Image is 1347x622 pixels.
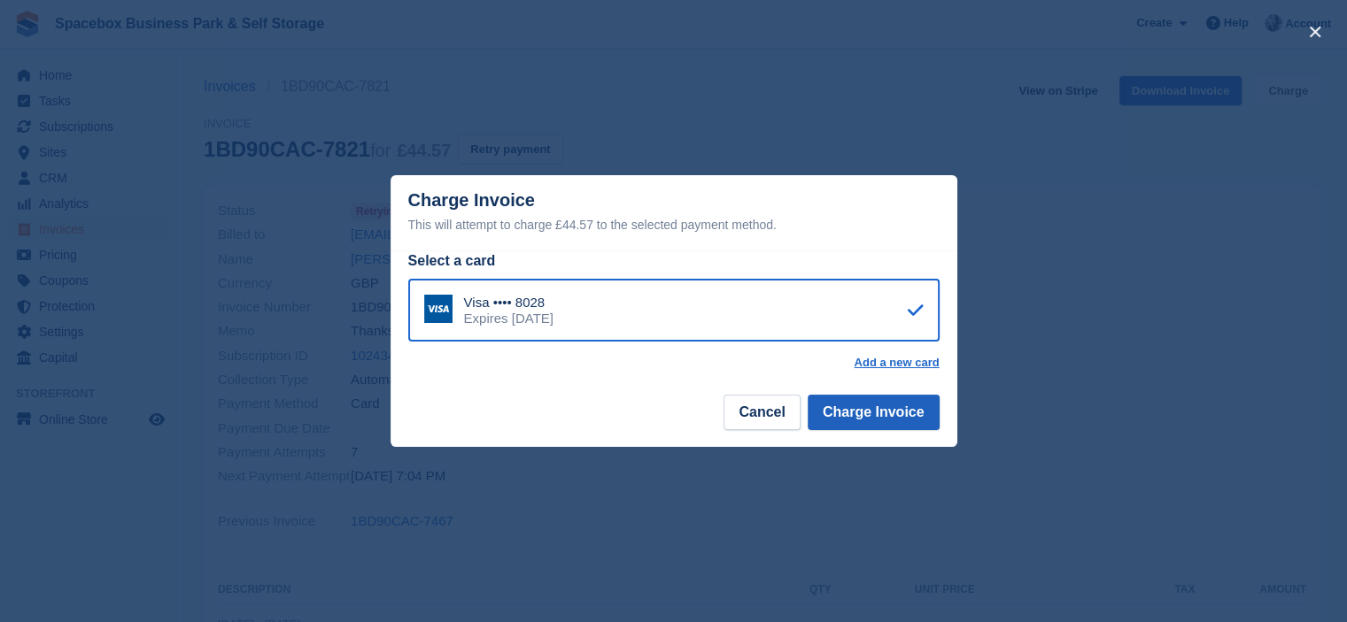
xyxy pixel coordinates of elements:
[424,295,453,323] img: Visa Logo
[808,395,940,430] button: Charge Invoice
[1301,18,1329,46] button: close
[464,311,554,326] div: Expires [DATE]
[724,395,800,430] button: Cancel
[408,250,940,272] div: Select a card
[464,295,554,311] div: Visa •••• 8028
[408,190,940,235] div: Charge Invoice
[854,356,939,370] a: Add a new card
[408,214,940,235] div: This will attempt to charge £44.57 to the selected payment method.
